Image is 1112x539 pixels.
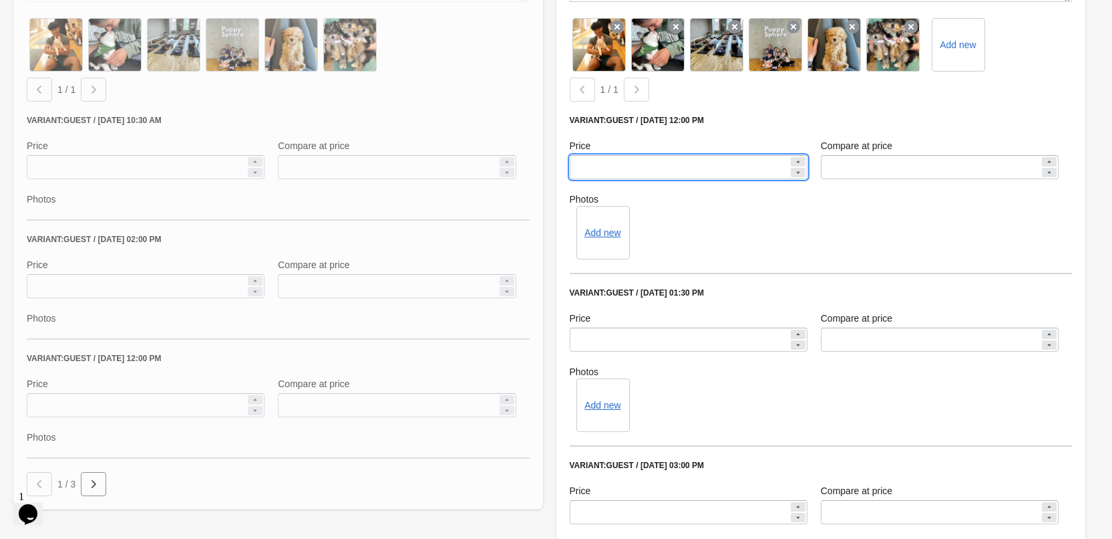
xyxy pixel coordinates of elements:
[570,115,1073,126] div: Variant: Guest / [DATE] 12:00 PM
[570,139,591,152] label: Price
[570,484,591,498] label: Price
[570,365,1073,379] label: Photos
[821,312,892,325] label: Compare at price
[57,84,75,95] span: 1 / 1
[57,479,75,490] span: 1 / 3
[584,227,620,238] button: Add new
[821,484,892,498] label: Compare at price
[570,312,591,325] label: Price
[584,400,620,411] button: Add new
[570,193,1073,206] label: Photos
[600,84,618,95] span: 1 / 1
[570,288,1073,298] div: Variant: Guest / [DATE] 01:30 PM
[940,38,976,51] label: Add new
[821,139,892,152] label: Compare at price
[570,460,1073,471] div: Variant: Guest / [DATE] 03:00 PM
[13,486,56,526] iframe: chat widget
